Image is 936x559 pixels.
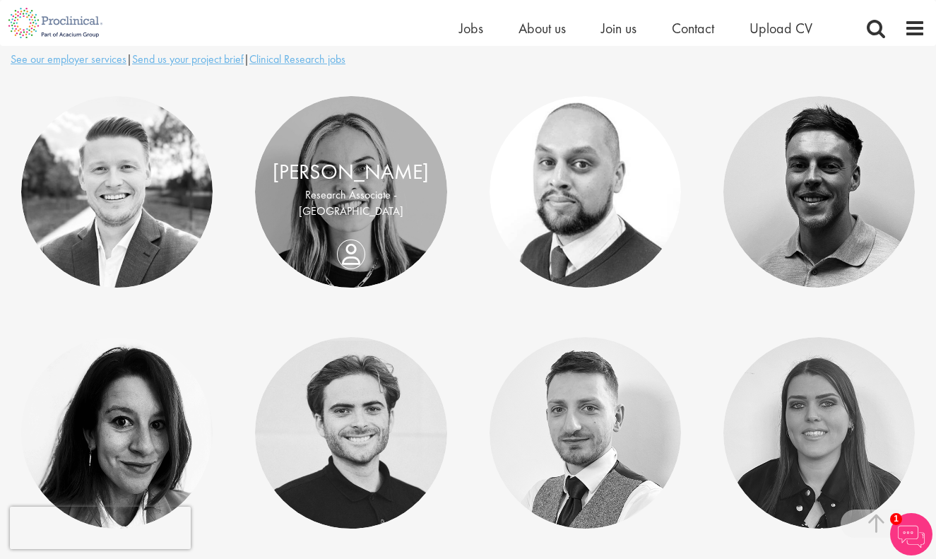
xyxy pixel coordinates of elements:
img: Chatbot [890,513,932,555]
a: Send us your project brief [132,52,244,66]
a: Jobs [459,19,483,37]
p: | | [11,52,925,68]
p: Research Associate - [GEOGRAPHIC_DATA] [269,187,432,220]
span: 1 [890,513,902,525]
iframe: reCAPTCHA [10,507,191,549]
a: Join us [601,19,636,37]
a: Contact [672,19,714,37]
a: [PERSON_NAME] [273,158,429,185]
a: About us [519,19,566,37]
a: See our employer services [11,52,126,66]
a: Upload CV [750,19,812,37]
a: Clinical Research jobs [249,52,345,66]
